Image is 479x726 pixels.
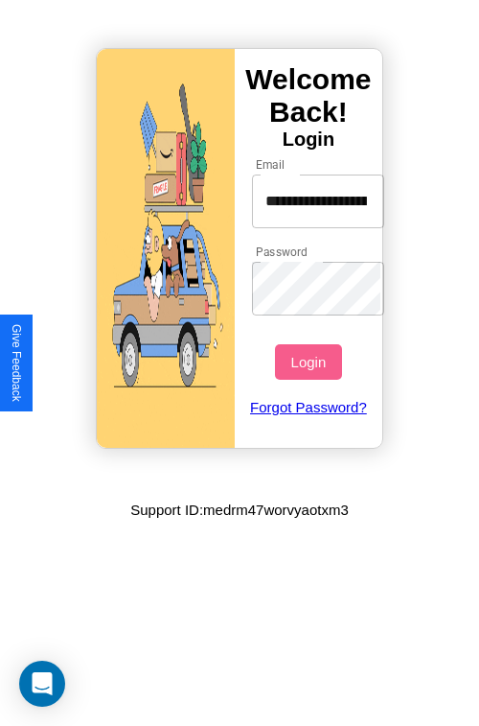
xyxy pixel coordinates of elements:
label: Email [256,156,285,173]
h4: Login [235,129,382,151]
p: Support ID: medrm47worvyaotxm3 [130,497,349,523]
a: Forgot Password? [242,380,376,434]
div: Open Intercom Messenger [19,661,65,707]
img: gif [97,49,235,448]
button: Login [275,344,341,380]
h3: Welcome Back! [235,63,382,129]
div: Give Feedback [10,324,23,402]
label: Password [256,244,307,260]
